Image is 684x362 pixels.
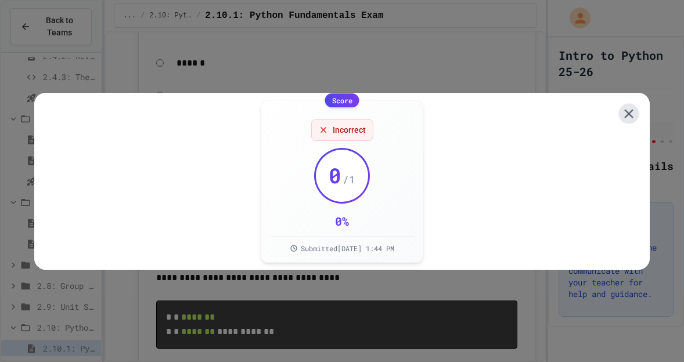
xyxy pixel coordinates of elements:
div: 0 % [335,213,349,229]
div: Score [325,93,359,107]
span: 0 [329,164,341,187]
span: Incorrect [333,124,366,136]
span: Submitted [DATE] 1:44 PM [301,244,394,253]
span: / 1 [343,171,355,187]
